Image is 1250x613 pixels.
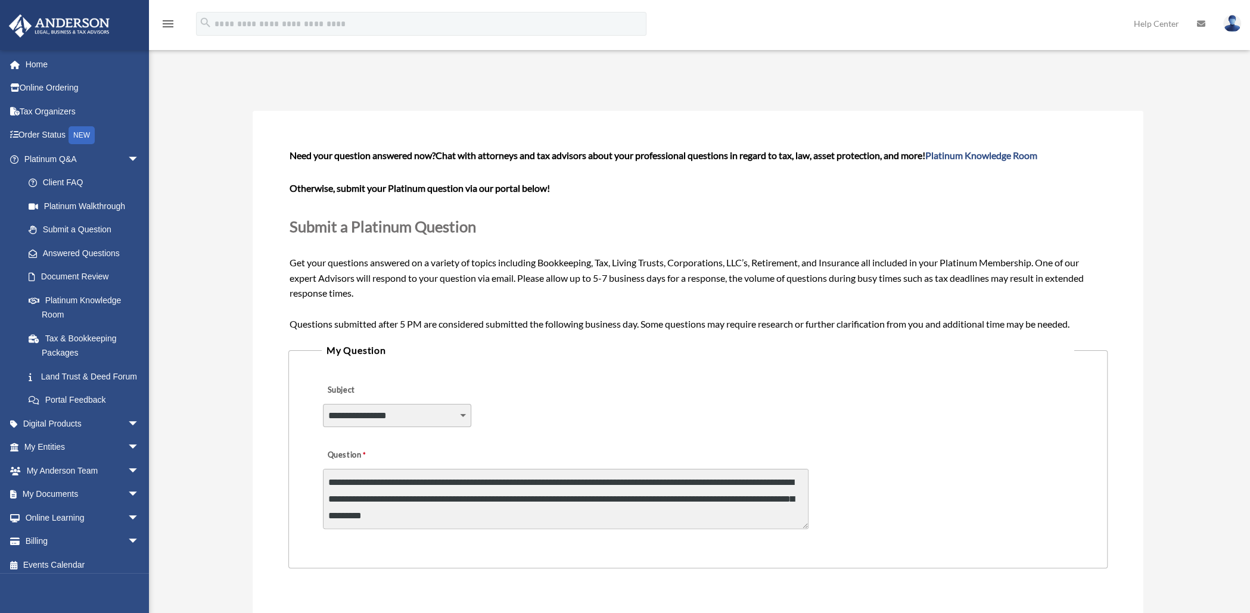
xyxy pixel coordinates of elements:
[8,459,157,483] a: My Anderson Teamarrow_drop_down
[8,147,157,171] a: Platinum Q&Aarrow_drop_down
[199,16,212,29] i: search
[128,459,151,483] span: arrow_drop_down
[1223,15,1241,32] img: User Pic
[17,194,157,218] a: Platinum Walkthrough
[17,265,157,289] a: Document Review
[17,326,157,365] a: Tax & Bookkeeping Packages
[69,126,95,144] div: NEW
[161,21,175,31] a: menu
[290,150,1106,329] span: Get your questions answered on a variety of topics including Bookkeeping, Tax, Living Trusts, Cor...
[128,506,151,530] span: arrow_drop_down
[128,530,151,554] span: arrow_drop_down
[290,217,476,235] span: Submit a Platinum Question
[128,412,151,436] span: arrow_drop_down
[161,17,175,31] i: menu
[8,530,157,553] a: Billingarrow_drop_down
[8,123,157,148] a: Order StatusNEW
[322,342,1074,359] legend: My Question
[8,412,157,435] a: Digital Productsarrow_drop_down
[8,483,157,506] a: My Documentsarrow_drop_down
[128,147,151,172] span: arrow_drop_down
[8,52,157,76] a: Home
[290,182,550,194] b: Otherwise, submit your Platinum question via our portal below!
[17,218,151,242] a: Submit a Question
[323,447,415,463] label: Question
[17,365,157,388] a: Land Trust & Deed Forum
[436,150,1037,161] span: Chat with attorneys and tax advisors about your professional questions in regard to tax, law, ass...
[8,506,157,530] a: Online Learningarrow_drop_down
[17,288,157,326] a: Platinum Knowledge Room
[8,76,157,100] a: Online Ordering
[128,483,151,507] span: arrow_drop_down
[17,171,157,195] a: Client FAQ
[323,382,436,399] label: Subject
[8,99,157,123] a: Tax Organizers
[17,241,157,265] a: Answered Questions
[128,435,151,460] span: arrow_drop_down
[5,14,113,38] img: Anderson Advisors Platinum Portal
[8,553,157,577] a: Events Calendar
[8,435,157,459] a: My Entitiesarrow_drop_down
[17,388,157,412] a: Portal Feedback
[290,150,436,161] span: Need your question answered now?
[925,150,1037,161] a: Platinum Knowledge Room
